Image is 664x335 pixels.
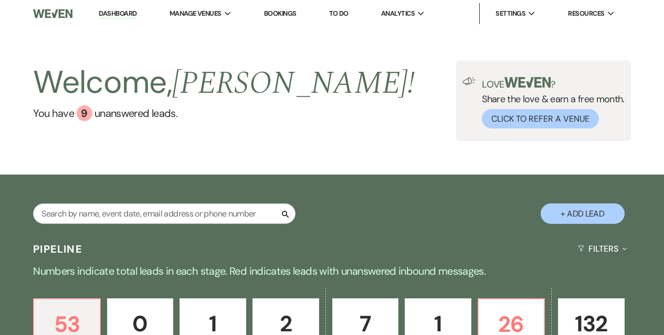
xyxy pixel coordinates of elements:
span: Resources [568,8,604,19]
span: Analytics [381,8,415,19]
a: Dashboard [99,9,136,19]
img: Weven Logo [33,3,72,25]
h3: Pipeline [33,242,82,256]
p: Love ? [482,77,625,89]
span: Settings [496,8,525,19]
span: [PERSON_NAME] ! [172,59,415,107]
span: Manage Venues [170,8,222,19]
button: + Add Lead [541,203,625,224]
div: 9 [77,105,92,121]
a: To Do [329,9,349,18]
div: Share the love & earn a free month. [476,77,625,128]
h2: Welcome, [33,60,415,105]
a: Bookings [264,9,297,18]
img: loud-speaker-illustration.svg [462,77,476,85]
img: weven-logo-green.svg [504,77,551,88]
input: Search by name, event date, email address or phone number [33,203,296,224]
a: You have 9 unanswered leads. [33,105,415,121]
button: Click to Refer a Venue [482,109,599,128]
button: Filters [574,235,631,263]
